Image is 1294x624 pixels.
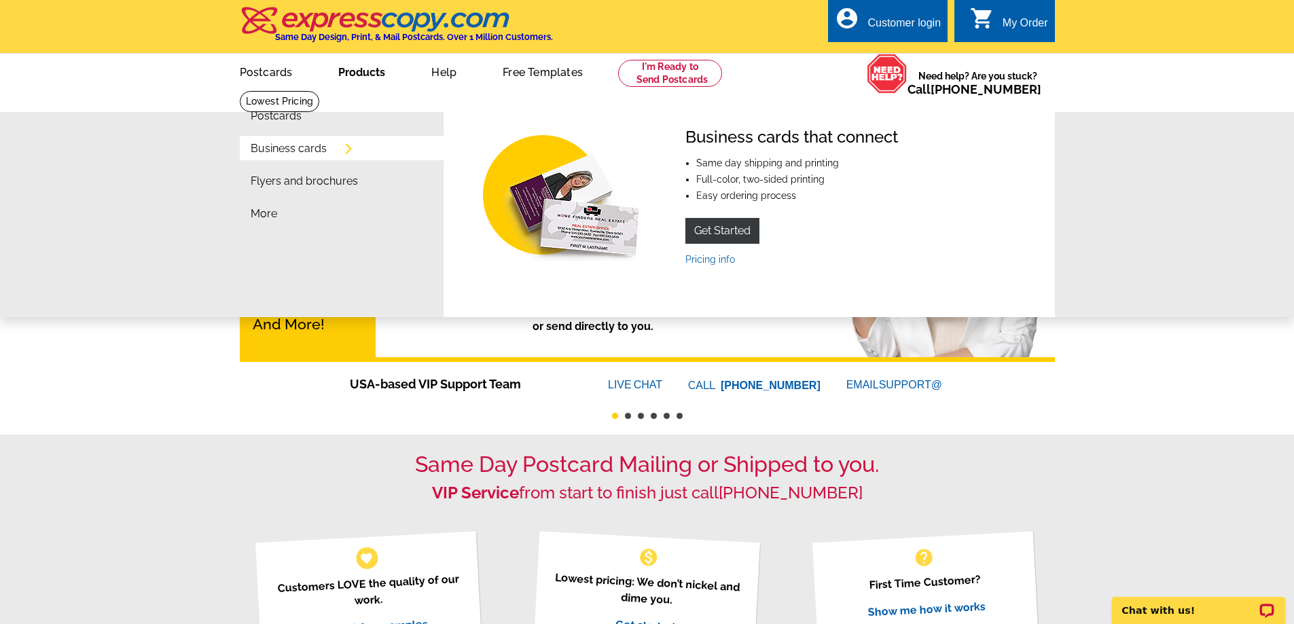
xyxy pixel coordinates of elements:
[240,16,553,42] a: Same Day Design, Print, & Mail Postcards. Over 1 Million Customers.
[688,378,717,394] font: CALL
[696,175,898,184] li: Full-color, two-sided printing
[240,452,1055,477] h1: Same Day Postcard Mailing or Shipped to you.
[664,413,670,419] button: 5 of 6
[651,413,657,419] button: 4 of 6
[350,375,567,393] span: USA-based VIP Support Team
[251,208,277,219] a: More
[879,377,944,393] font: SUPPORT@
[696,191,898,200] li: Easy ordering process
[721,380,821,391] a: [PHONE_NUMBER]
[251,111,302,122] a: Postcards
[625,413,631,419] button: 2 of 6
[612,413,618,419] button: 1 of 6
[835,15,941,32] a: account_circle Customer login
[317,55,407,87] a: Products
[423,302,763,335] p: Postcards mailed to your list or send directly to you.
[970,15,1048,32] a: shopping_cart My Order
[685,254,735,265] a: Pricing info
[608,379,662,390] a: LIVECHAT
[685,218,759,244] a: Get Started
[272,570,465,613] p: Customers LOVE the quality of our work.
[867,600,986,619] a: Show me how it works
[867,17,941,36] div: Customer login
[1003,17,1048,36] div: My Order
[251,176,358,187] a: Flyers and brochures
[835,6,859,31] i: account_circle
[410,55,478,87] a: Help
[970,6,994,31] i: shopping_cart
[468,128,664,263] img: Business cards that connect
[719,483,863,502] a: [PHONE_NUMBER]
[218,55,314,87] a: Postcards
[846,379,944,390] a: EMAILSUPPORT@
[913,547,935,568] span: help
[551,569,743,612] p: Lowest pricing: We don’t nickel and dime you.
[432,483,519,502] strong: VIP Service
[677,413,683,419] button: 6 of 6
[251,143,327,154] a: Business cards
[931,82,1041,96] a: [PHONE_NUMBER]
[240,483,1055,503] h2: from start to finish just call
[685,128,898,147] h4: Business cards that connect
[907,69,1048,96] span: Need help? Are you stuck?
[907,82,1041,96] span: Call
[1103,581,1294,624] iframe: LiveChat chat widget
[638,547,660,568] span: monetization_on
[481,55,605,87] a: Free Templates
[638,413,644,419] button: 3 of 6
[696,158,898,168] li: Same day shipping and printing
[867,54,907,94] img: help
[359,551,374,565] span: favorite
[275,32,553,42] h4: Same Day Design, Print, & Mail Postcards. Over 1 Million Customers.
[608,377,634,393] font: LIVE
[829,569,1021,595] p: First Time Customer?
